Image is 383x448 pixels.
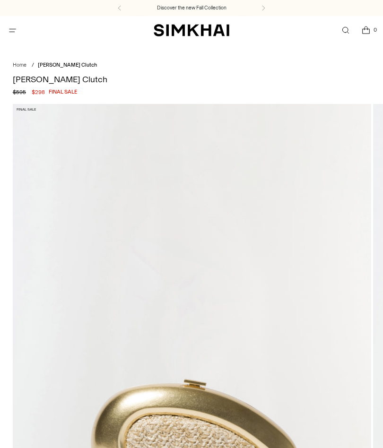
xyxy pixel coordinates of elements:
a: Open cart modal [356,21,375,40]
a: Open search modal [336,21,355,40]
a: Home [13,62,26,68]
a: Discover the new Fall Collection [157,4,226,12]
a: SIMKHAI [154,24,229,37]
span: $298 [32,88,45,96]
span: [PERSON_NAME] Clutch [38,62,97,68]
s: $595 [13,88,26,96]
div: / [32,61,34,69]
h1: [PERSON_NAME] Clutch [13,75,371,84]
nav: breadcrumbs [13,61,371,69]
button: Open menu modal [3,21,22,40]
span: 0 [371,26,379,34]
